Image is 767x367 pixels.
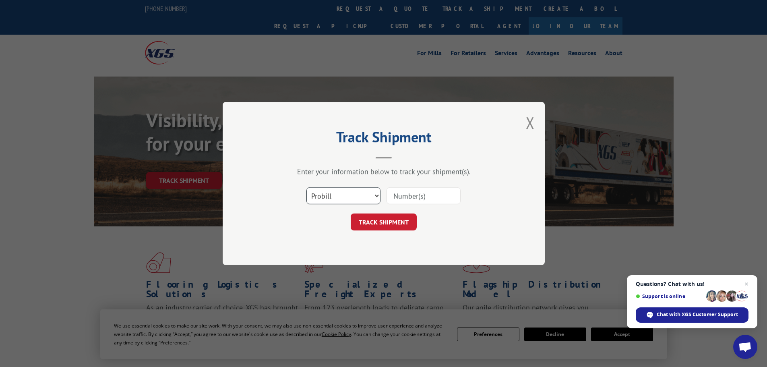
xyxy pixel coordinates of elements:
[636,307,748,323] div: Chat with XGS Customer Support
[636,281,748,287] span: Questions? Chat with us!
[351,214,417,230] button: TRACK SHIPMENT
[387,187,461,204] input: Number(s)
[742,279,751,289] span: Close chat
[657,311,738,318] span: Chat with XGS Customer Support
[636,293,703,299] span: Support is online
[263,167,504,176] div: Enter your information below to track your shipment(s).
[526,112,535,133] button: Close modal
[733,335,757,359] div: Open chat
[263,131,504,147] h2: Track Shipment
